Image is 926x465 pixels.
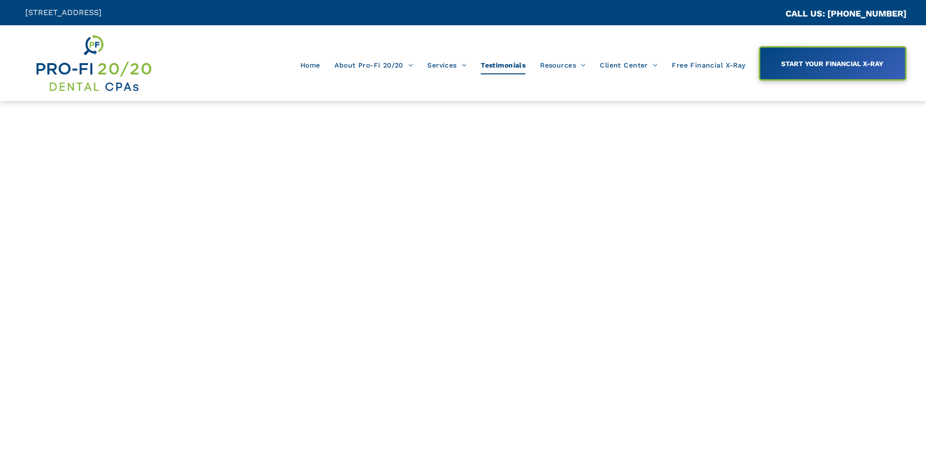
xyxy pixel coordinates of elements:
span: CA::CALLC [744,9,786,18]
a: Home [293,56,328,74]
a: Resources [533,56,593,74]
a: Services [420,56,473,74]
a: Free Financial X-Ray [664,56,752,74]
span: START YOUR FINANCIAL X-RAY [778,55,887,72]
span: [STREET_ADDRESS] [25,8,102,17]
a: START YOUR FINANCIAL X-RAY [759,46,907,81]
a: About Pro-Fi 20/20 [327,56,420,74]
a: Client Center [593,56,664,74]
a: Testimonials [473,56,533,74]
a: CALL US: [PHONE_NUMBER] [786,8,907,18]
img: Get Dental CPA Consulting, Bookkeeping, & Bank Loans [35,33,152,94]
